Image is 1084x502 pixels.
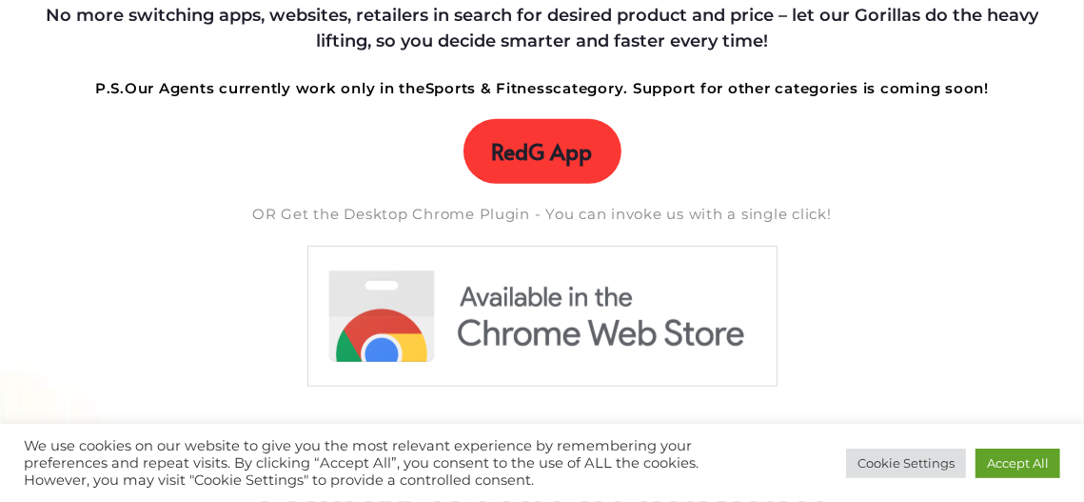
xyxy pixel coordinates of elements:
strong: Sports & Fitness [425,79,554,97]
span: RedG App [492,138,593,165]
h5: OR Get the Desktop Chrome Plugin - You can invoke us with a single click! [25,203,1060,226]
a: RedG App [463,119,621,184]
a: Cookie Settings [846,449,966,478]
strong: P.S. [95,79,125,97]
strong: Our Agents currently work only in the category. Support for other categories is coming soon! [95,79,989,97]
img: RedGorillas Shopping App! [306,245,779,388]
a: Accept All [976,449,1060,478]
div: We use cookies on our website to give you the most relevant experience by remembering your prefer... [24,437,749,489]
